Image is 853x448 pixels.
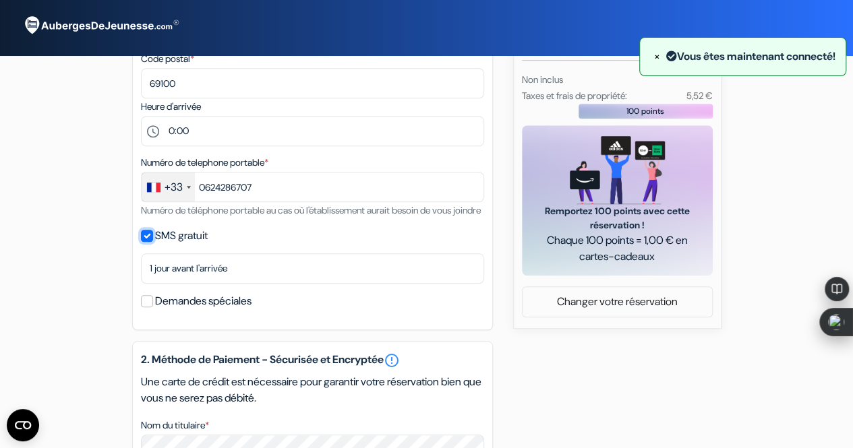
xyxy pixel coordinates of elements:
[141,418,209,433] label: Nom du titulaire
[522,73,563,86] small: Non inclus
[538,232,697,265] span: Chaque 100 points = 1,00 € en cartes-cadeaux
[16,7,185,44] img: AubergesDeJeunesse.com
[654,49,660,63] span: ×
[650,48,835,65] div: Vous êtes maintenant connecté!
[155,292,252,311] label: Demandes spéciales
[141,204,481,216] small: Numéro de téléphone portable au cas où l'établissement aurait besoin de vous joindre
[141,156,268,170] label: Numéro de telephone portable
[626,105,664,117] span: 100 points
[523,289,712,315] a: Changer votre réservation
[155,226,208,245] label: SMS gratuit
[141,352,484,369] h5: 2. Méthode de Paiement - Sécurisée et Encryptée
[141,52,194,66] label: Code postal
[165,179,183,195] div: +33
[686,90,712,102] small: 5,52 €
[538,204,697,232] span: Remportez 100 points avec cette réservation !
[384,352,400,369] a: error_outline
[7,409,39,441] button: CMP-Widget öffnen
[141,172,484,202] input: 6 12 34 56 78
[522,90,627,102] small: Taxes et frais de propriété:
[141,100,201,114] label: Heure d'arrivée
[141,374,484,406] p: Une carte de crédit est nécessaire pour garantir votre réservation bien que vous ne serez pas déb...
[142,172,195,201] div: France: +33
[570,136,665,204] img: gift_card_hero_new.png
